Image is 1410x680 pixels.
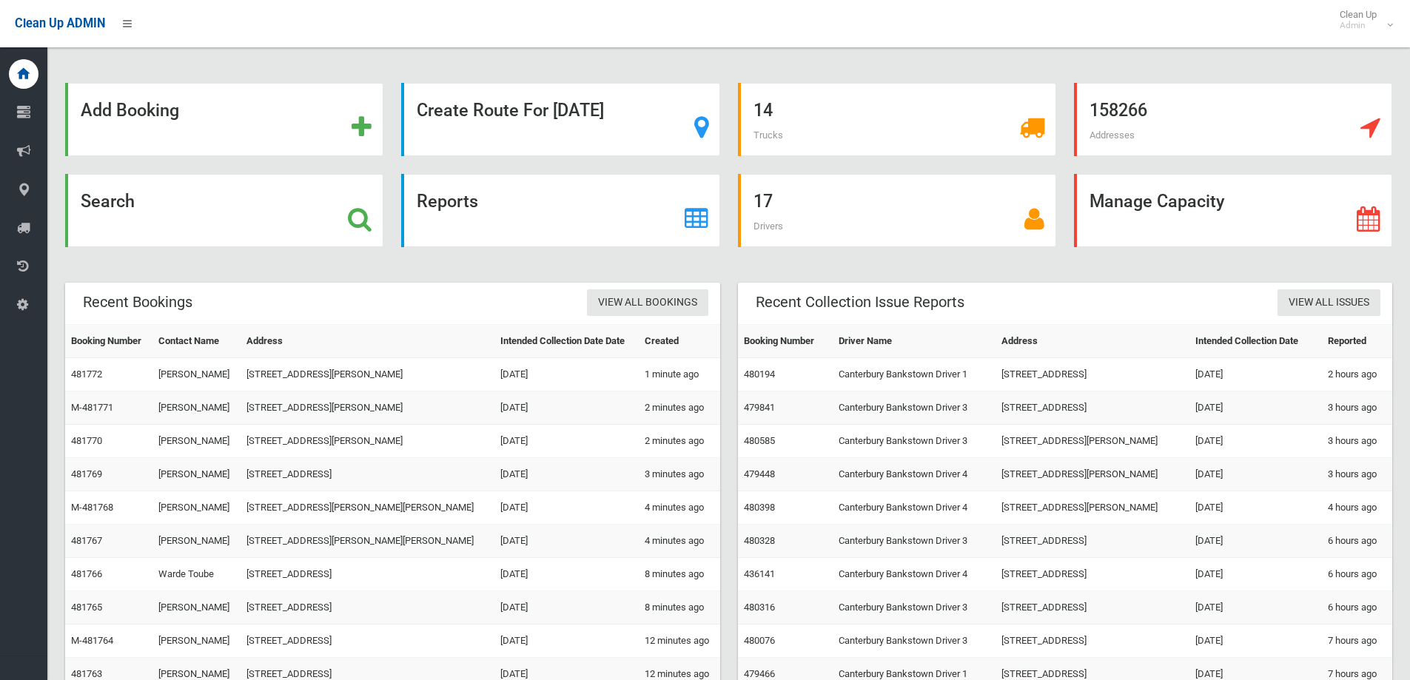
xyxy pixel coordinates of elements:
td: [STREET_ADDRESS][PERSON_NAME] [996,425,1189,458]
span: Trucks [753,129,783,141]
td: [DATE] [494,558,639,591]
td: Canterbury Bankstown Driver 3 [833,625,996,658]
td: [STREET_ADDRESS] [996,625,1189,658]
th: Reported [1322,325,1392,358]
td: 4 minutes ago [639,491,719,525]
a: 481769 [71,468,102,479]
td: [DATE] [1189,525,1322,558]
a: View All Issues [1278,289,1380,317]
td: [DATE] [494,425,639,458]
th: Booking Number [738,325,833,358]
td: [STREET_ADDRESS][PERSON_NAME] [996,458,1189,491]
td: Canterbury Bankstown Driver 3 [833,525,996,558]
td: 12 minutes ago [639,625,719,658]
td: [PERSON_NAME] [152,591,241,625]
td: [STREET_ADDRESS] [996,558,1189,591]
td: [PERSON_NAME] [152,358,241,391]
a: M-481771 [71,402,113,413]
td: [DATE] [1189,591,1322,625]
td: 8 minutes ago [639,558,719,591]
th: Driver Name [833,325,996,358]
strong: 17 [753,191,773,212]
th: Intended Collection Date Date [494,325,639,358]
td: [STREET_ADDRESS] [241,558,494,591]
td: [DATE] [494,625,639,658]
td: 6 hours ago [1322,525,1392,558]
td: [STREET_ADDRESS] [996,525,1189,558]
td: 3 hours ago [1322,391,1392,425]
a: Manage Capacity [1074,174,1392,247]
th: Address [241,325,494,358]
td: 8 minutes ago [639,591,719,625]
td: [PERSON_NAME] [152,458,241,491]
a: 480585 [744,435,775,446]
td: 2 minutes ago [639,425,719,458]
a: 17 Drivers [738,174,1056,247]
td: 3 hours ago [1322,425,1392,458]
td: [PERSON_NAME] [152,491,241,525]
a: 480398 [744,502,775,513]
td: [DATE] [494,525,639,558]
a: Reports [401,174,719,247]
td: [PERSON_NAME] [152,425,241,458]
td: 6 hours ago [1322,591,1392,625]
a: 479466 [744,668,775,679]
th: Address [996,325,1189,358]
td: [PERSON_NAME] [152,391,241,425]
td: [DATE] [494,358,639,391]
td: 6 hours ago [1322,558,1392,591]
strong: 158266 [1090,100,1147,121]
th: Created [639,325,719,358]
td: [DATE] [1189,491,1322,525]
td: Warde Toube [152,558,241,591]
td: Canterbury Bankstown Driver 4 [833,558,996,591]
a: View All Bookings [587,289,708,317]
td: [DATE] [494,458,639,491]
th: Contact Name [152,325,241,358]
td: [DATE] [494,491,639,525]
strong: Manage Capacity [1090,191,1224,212]
a: 158266 Addresses [1074,83,1392,156]
td: [DATE] [494,591,639,625]
a: 14 Trucks [738,83,1056,156]
td: 2 hours ago [1322,358,1392,391]
td: [PERSON_NAME] [152,625,241,658]
strong: Search [81,191,135,212]
td: [DATE] [1189,391,1322,425]
a: 479448 [744,468,775,479]
td: [STREET_ADDRESS] [241,625,494,658]
span: Clean Up ADMIN [15,16,105,30]
a: M-481768 [71,502,113,513]
a: M-481764 [71,635,113,646]
td: [STREET_ADDRESS] [996,591,1189,625]
a: 436141 [744,568,775,579]
td: Canterbury Bankstown Driver 4 [833,458,996,491]
a: 480316 [744,602,775,613]
td: [STREET_ADDRESS][PERSON_NAME] [241,391,494,425]
td: 1 minute ago [639,358,719,391]
td: Canterbury Bankstown Driver 1 [833,358,996,391]
td: 3 hours ago [1322,458,1392,491]
td: [STREET_ADDRESS] [996,358,1189,391]
td: 4 hours ago [1322,491,1392,525]
td: Canterbury Bankstown Driver 3 [833,391,996,425]
a: 481767 [71,535,102,546]
header: Recent Collection Issue Reports [738,288,982,317]
td: 4 minutes ago [639,525,719,558]
span: Addresses [1090,129,1135,141]
td: [STREET_ADDRESS][PERSON_NAME] [996,491,1189,525]
td: [DATE] [1189,458,1322,491]
td: [STREET_ADDRESS][PERSON_NAME][PERSON_NAME] [241,525,494,558]
a: 481765 [71,602,102,613]
th: Booking Number [65,325,152,358]
a: 481763 [71,668,102,679]
a: Create Route For [DATE] [401,83,719,156]
td: Canterbury Bankstown Driver 3 [833,425,996,458]
a: 479841 [744,402,775,413]
td: [STREET_ADDRESS][PERSON_NAME][PERSON_NAME] [241,491,494,525]
td: Canterbury Bankstown Driver 4 [833,491,996,525]
span: Clean Up [1332,9,1391,31]
td: [PERSON_NAME] [152,525,241,558]
strong: 14 [753,100,773,121]
td: [DATE] [1189,558,1322,591]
